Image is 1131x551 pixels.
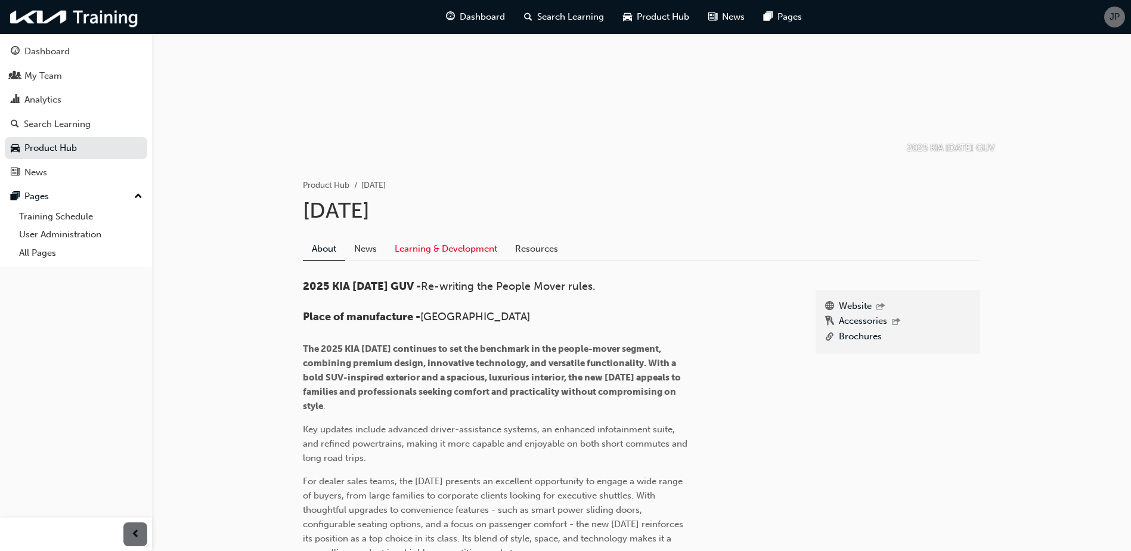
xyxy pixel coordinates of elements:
span: chart-icon [11,95,20,106]
span: people-icon [11,71,20,82]
span: prev-icon [131,527,140,542]
a: news-iconNews [699,5,754,29]
a: News [345,237,386,260]
span: pages-icon [11,191,20,202]
a: Learning & Development [386,237,506,260]
span: Product Hub [637,10,689,24]
span: keys-icon [825,314,834,330]
span: car-icon [11,143,20,154]
a: Product Hub [303,180,349,190]
a: Brochures [839,330,882,345]
div: Dashboard [24,45,70,58]
span: car-icon [623,10,632,24]
span: Pages [777,10,802,24]
div: Search Learning [24,117,91,131]
span: pages-icon [764,10,773,24]
span: . [323,401,326,411]
a: Dashboard [5,41,147,63]
span: news-icon [11,168,20,178]
div: News [24,166,47,179]
span: [GEOGRAPHIC_DATA] [420,310,530,323]
span: guage-icon [446,10,455,24]
button: Pages [5,185,147,208]
span: link-icon [825,330,834,345]
span: Search Learning [537,10,604,24]
span: www-icon [825,299,834,315]
span: The 2025 KIA [DATE] continues to set the benchmark in the people-mover segment, combining premium... [303,343,683,411]
span: outbound-icon [876,302,885,312]
a: Resources [506,237,567,260]
button: DashboardMy TeamAnalyticsSearch LearningProduct HubNews [5,38,147,185]
span: Key updates include advanced driver-assistance systems, an enhanced infotainment suite, and refin... [303,424,690,463]
span: outbound-icon [892,317,900,327]
span: search-icon [524,10,532,24]
a: pages-iconPages [754,5,811,29]
a: News [5,162,147,184]
a: Product Hub [5,137,147,159]
a: Search Learning [5,113,147,135]
a: Training Schedule [14,208,147,226]
a: guage-iconDashboard [436,5,515,29]
span: JP [1110,10,1120,24]
a: My Team [5,65,147,87]
button: JP [1104,7,1125,27]
a: search-iconSearch Learning [515,5,613,29]
a: Website [839,299,872,315]
li: [DATE] [361,179,386,193]
h1: [DATE] [303,197,980,224]
a: Accessories [839,314,887,330]
span: search-icon [11,119,19,130]
span: guage-icon [11,47,20,57]
a: All Pages [14,244,147,262]
a: User Administration [14,225,147,244]
span: 2025 KIA [DATE] GUV - [303,280,421,293]
p: 2025 KIA [DATE] GUV [907,141,994,155]
a: About [303,237,345,261]
span: Re-writing the People Mover rules. [421,280,596,293]
span: News [722,10,745,24]
a: Analytics [5,89,147,111]
img: kia-training [6,5,143,29]
span: Dashboard [460,10,505,24]
span: news-icon [708,10,717,24]
div: Analytics [24,93,61,107]
a: car-iconProduct Hub [613,5,699,29]
div: Pages [24,190,49,203]
span: up-icon [134,189,142,205]
span: ​Place of manufacture - [303,310,420,323]
div: My Team [24,69,62,83]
